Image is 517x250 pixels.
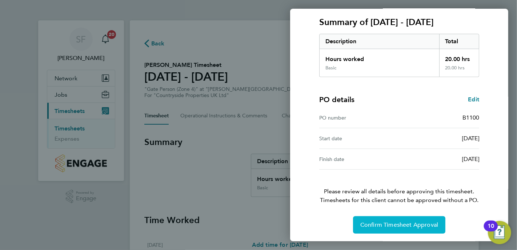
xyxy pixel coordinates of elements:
[310,196,488,205] span: Timesheets for this client cannot be approved without a PO.
[319,155,399,164] div: Finish date
[319,16,479,28] h3: Summary of [DATE] - [DATE]
[319,94,354,105] h4: PO details
[488,226,494,235] div: 10
[439,49,479,65] div: 20.00 hrs
[325,65,336,71] div: Basic
[468,96,479,103] span: Edit
[319,134,399,143] div: Start date
[468,95,479,104] a: Edit
[310,170,488,205] p: Please review all details before approving this timesheet.
[439,34,479,49] div: Total
[488,221,511,244] button: Open Resource Center, 10 new notifications
[399,155,479,164] div: [DATE]
[319,34,479,77] div: Summary of 25 - 31 Aug 2025
[353,216,445,234] button: Confirm Timesheet Approval
[320,34,439,49] div: Description
[319,113,399,122] div: PO number
[360,221,438,229] span: Confirm Timesheet Approval
[399,134,479,143] div: [DATE]
[439,65,479,77] div: 20.00 hrs
[320,49,439,65] div: Hours worked
[462,114,479,121] span: B1100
